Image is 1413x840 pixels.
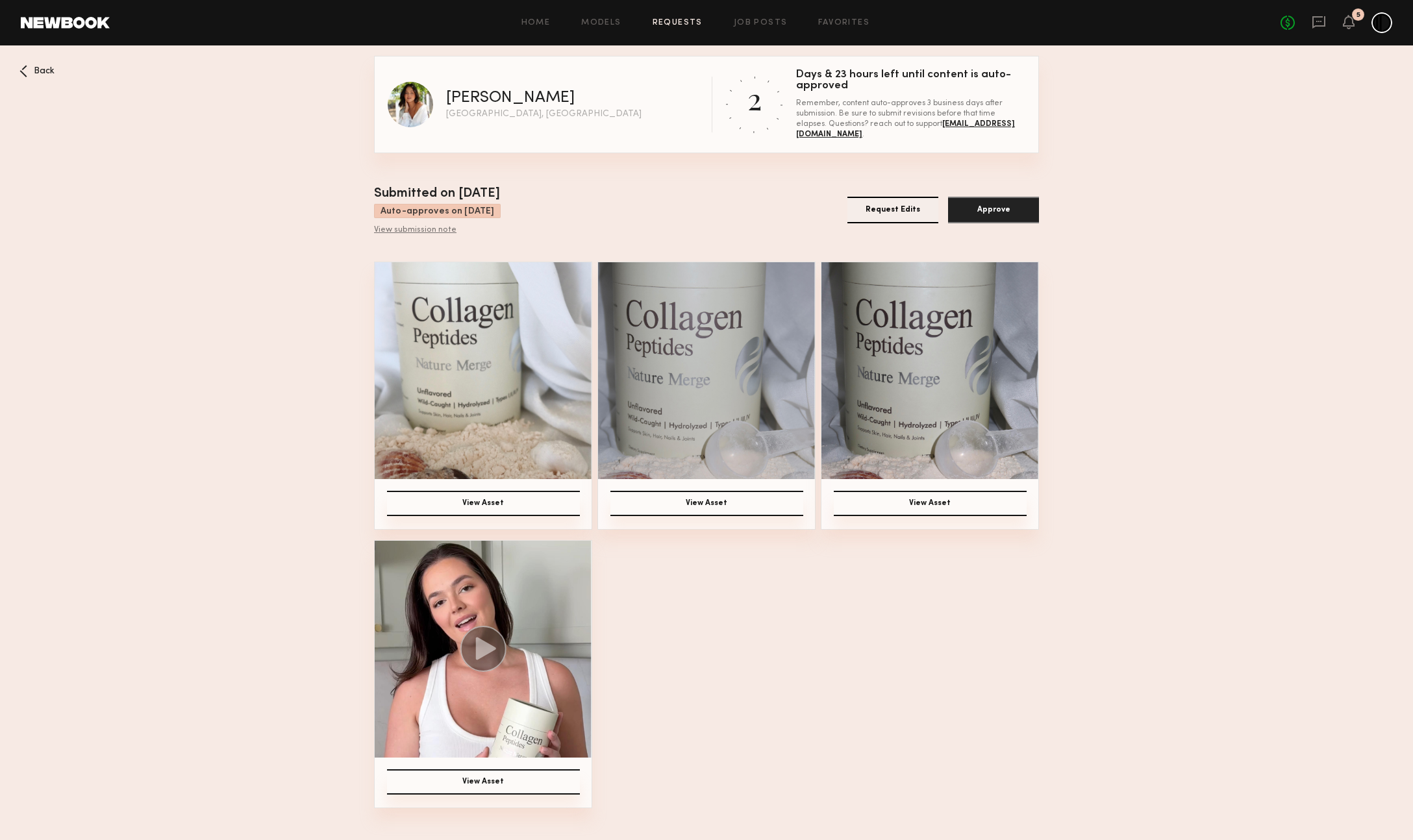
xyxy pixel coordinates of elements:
div: Auto-approves on [DATE] [374,204,501,218]
button: Approve [948,197,1039,223]
div: [PERSON_NAME] [446,90,575,106]
a: Job Posts [734,19,788,27]
div: 5 [1357,12,1360,19]
button: View Asset [834,491,1027,516]
div: 2 [747,79,762,118]
button: View Asset [610,491,803,516]
button: View Asset [387,769,580,795]
div: Submitted on [DATE] [374,184,501,204]
span: Back [34,67,55,76]
img: Asset [375,262,592,479]
button: Request Edits [847,197,938,223]
img: Asset [375,541,592,758]
img: Asset [598,262,815,479]
a: Favorites [818,19,869,27]
div: Remember, content auto-approves 3 business days after submission. Be sure to submit revisions bef... [796,98,1025,140]
a: Home [521,19,551,27]
div: [GEOGRAPHIC_DATA], [GEOGRAPHIC_DATA] [446,110,642,119]
div: Days & 23 hours left until content is auto-approved [796,69,1025,92]
img: AnnaNoel O profile picture. [388,82,433,127]
img: Asset [821,262,1038,479]
a: Requests [653,19,703,27]
a: Models [581,19,621,27]
button: View Asset [387,491,580,516]
div: View submission note [374,225,501,236]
